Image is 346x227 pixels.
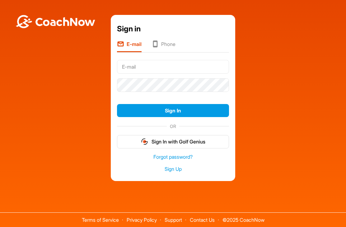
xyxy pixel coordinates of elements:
div: Sign in [117,23,229,34]
a: Support [165,217,182,223]
img: BwLJSsUCoWCh5upNqxVrqldRgqLPVwmV24tXu5FoVAoFEpwwqQ3VIfuoInZCoVCoTD4vwADAC3ZFMkVEQFDAAAAAElFTkSuQmCC [15,15,96,28]
a: Contact Us [190,217,215,223]
a: Sign Up [117,166,229,173]
li: Phone [152,40,175,52]
a: Forgot password? [117,153,229,161]
img: gg_logo [141,138,148,145]
span: OR [167,123,179,129]
button: Sign In with Golf Genius [117,135,229,148]
input: E-mail [117,60,229,74]
button: Sign In [117,104,229,117]
a: Privacy Policy [127,217,157,223]
span: © 2025 CoachNow [219,213,268,222]
a: Terms of Service [82,217,119,223]
li: E-mail [117,40,142,52]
